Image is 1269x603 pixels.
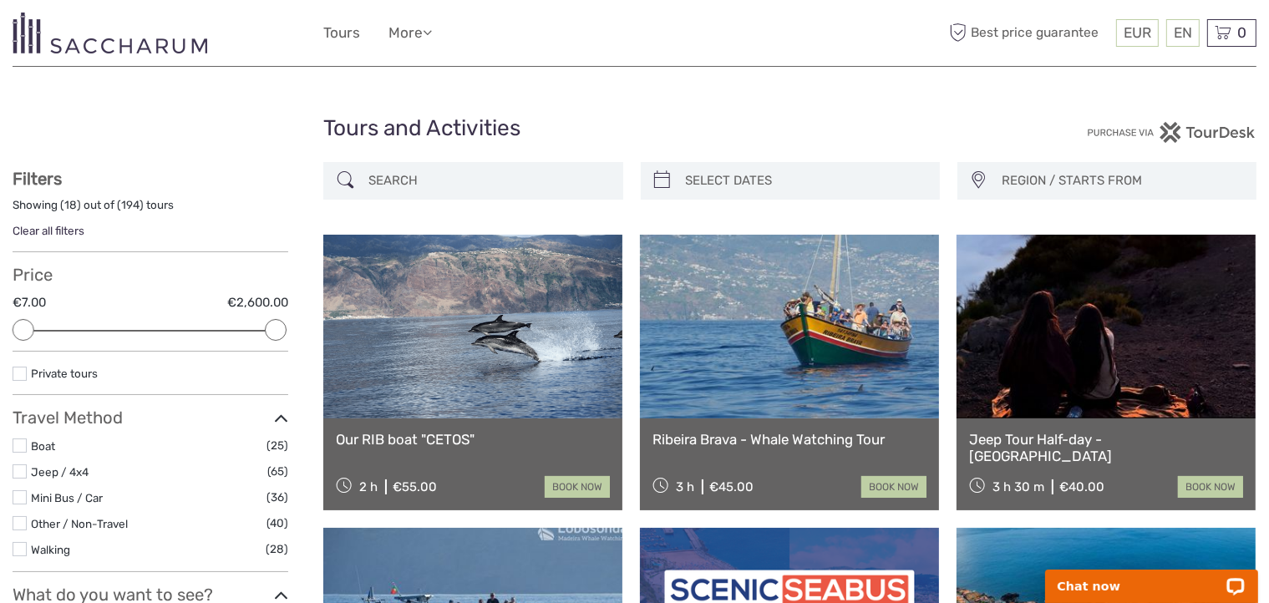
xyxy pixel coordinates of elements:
a: Tours [323,21,360,45]
a: Mini Bus / Car [31,491,103,504]
iframe: LiveChat chat widget [1034,550,1269,603]
a: book now [861,476,926,498]
span: (40) [266,514,288,533]
label: €2,600.00 [227,294,288,312]
label: €7.00 [13,294,46,312]
a: More [388,21,432,45]
a: Jeep Tour Half-day - [GEOGRAPHIC_DATA] [969,431,1243,465]
h3: Travel Method [13,408,288,428]
img: PurchaseViaTourDesk.png [1087,122,1256,143]
div: €40.00 [1059,479,1104,494]
a: Private tours [31,367,98,380]
a: Jeep / 4x4 [31,465,89,479]
img: 3281-7c2c6769-d4eb-44b0-bed6-48b5ed3f104e_logo_small.png [13,13,207,53]
span: (36) [266,488,288,507]
div: Showing ( ) out of ( ) tours [13,197,288,223]
span: (28) [266,540,288,559]
span: Best price guarantee [946,19,1112,47]
a: book now [545,476,610,498]
input: SELECT DATES [679,166,931,195]
button: REGION / STARTS FROM [994,167,1248,195]
a: Other / Non-Travel [31,517,128,530]
span: 0 [1235,24,1249,41]
a: Boat [31,439,55,453]
a: Walking [31,543,70,556]
span: (65) [267,462,288,481]
span: 3 h 30 m [992,479,1044,494]
strong: Filters [13,169,62,189]
a: Our RIB boat "CETOS" [336,431,610,448]
div: EN [1166,19,1200,47]
div: €45.00 [709,479,754,494]
a: Clear all filters [13,224,84,237]
h1: Tours and Activities [323,115,946,142]
span: (25) [266,436,288,455]
label: 194 [121,197,140,213]
span: 3 h [676,479,694,494]
a: book now [1178,476,1243,498]
div: €55.00 [393,479,437,494]
input: SEARCH [362,166,614,195]
a: Ribeira Brava - Whale Watching Tour [652,431,926,448]
h3: Price [13,265,288,285]
span: EUR [1124,24,1151,41]
label: 18 [64,197,77,213]
span: 2 h [359,479,378,494]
